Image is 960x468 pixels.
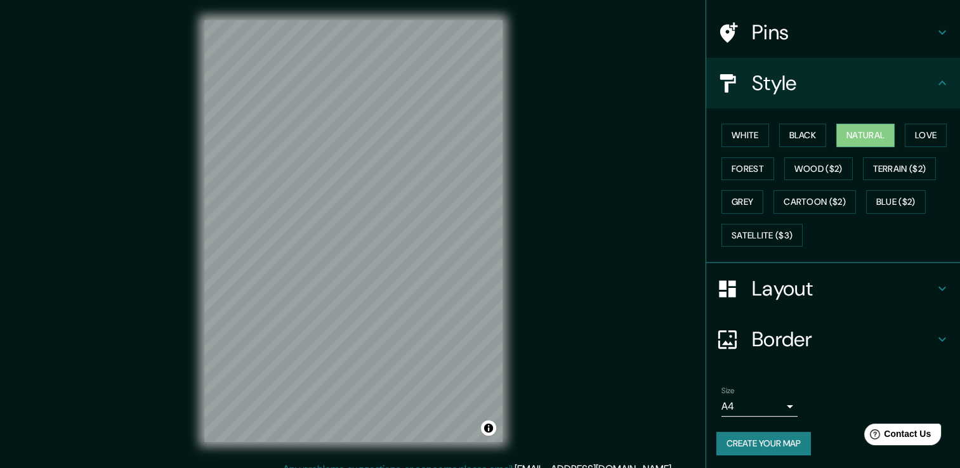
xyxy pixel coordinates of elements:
[204,20,503,442] canvas: Map
[784,157,853,181] button: Wood ($2)
[706,263,960,314] div: Layout
[847,419,946,454] iframe: Help widget launcher
[752,20,935,45] h4: Pins
[721,386,735,396] label: Size
[721,124,769,147] button: White
[779,124,827,147] button: Black
[752,70,935,96] h4: Style
[773,190,856,214] button: Cartoon ($2)
[706,314,960,365] div: Border
[836,124,895,147] button: Natural
[721,190,763,214] button: Grey
[706,7,960,58] div: Pins
[481,420,496,436] button: Toggle attribution
[721,396,798,417] div: A4
[716,432,811,455] button: Create your map
[752,276,935,301] h4: Layout
[752,327,935,352] h4: Border
[721,157,774,181] button: Forest
[866,190,926,214] button: Blue ($2)
[905,124,947,147] button: Love
[863,157,937,181] button: Terrain ($2)
[721,224,803,247] button: Satellite ($3)
[706,58,960,108] div: Style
